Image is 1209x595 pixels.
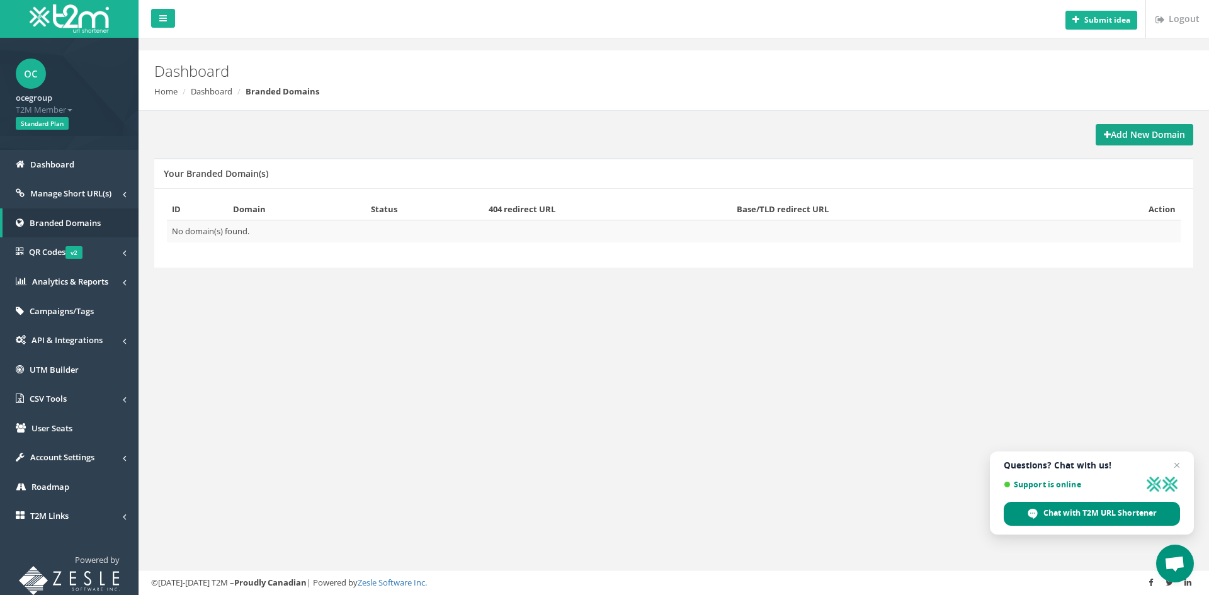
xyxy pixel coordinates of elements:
[1061,198,1181,220] th: Action
[30,510,69,521] span: T2M Links
[1156,545,1194,582] div: Open chat
[1169,458,1184,473] span: Close chat
[234,577,307,588] strong: Proudly Canadian
[1004,460,1180,470] span: Questions? Chat with us!
[246,86,319,97] strong: Branded Domains
[16,117,69,130] span: Standard Plan
[30,159,74,170] span: Dashboard
[16,59,46,89] span: oc
[30,217,101,229] span: Branded Domains
[151,577,1196,589] div: ©[DATE]-[DATE] T2M – | Powered by
[30,188,111,199] span: Manage Short URL(s)
[32,276,108,287] span: Analytics & Reports
[30,364,79,375] span: UTM Builder
[164,169,268,178] h5: Your Branded Domain(s)
[484,198,732,220] th: 404 redirect URL
[1096,124,1193,145] a: Add New Domain
[191,86,232,97] a: Dashboard
[1084,14,1130,25] b: Submit idea
[358,577,427,588] a: Zesle Software Inc.
[1104,128,1185,140] strong: Add New Domain
[154,63,1017,79] h2: Dashboard
[31,422,72,434] span: User Seats
[65,246,82,259] span: v2
[16,104,123,116] span: T2M Member
[31,481,69,492] span: Roadmap
[30,305,94,317] span: Campaigns/Tags
[30,451,94,463] span: Account Settings
[167,220,1181,242] td: No domain(s) found.
[732,198,1061,220] th: Base/TLD redirect URL
[1043,507,1157,519] span: Chat with T2M URL Shortener
[30,393,67,404] span: CSV Tools
[19,566,120,595] img: T2M URL Shortener powered by Zesle Software Inc.
[75,554,120,565] span: Powered by
[366,198,484,220] th: Status
[167,198,228,220] th: ID
[228,198,366,220] th: Domain
[29,246,82,258] span: QR Codes
[31,334,103,346] span: API & Integrations
[16,89,123,115] a: ocegroup T2M Member
[16,92,52,103] strong: ocegroup
[1004,502,1180,526] div: Chat with T2M URL Shortener
[1065,11,1137,30] button: Submit idea
[30,4,109,33] img: T2M
[1004,480,1141,489] span: Support is online
[154,86,178,97] a: Home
